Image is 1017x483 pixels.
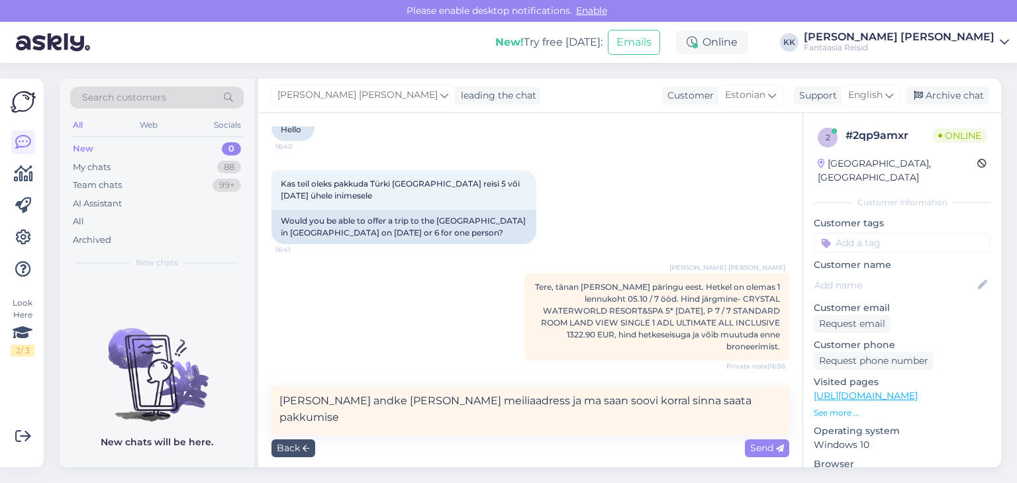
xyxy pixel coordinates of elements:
div: [GEOGRAPHIC_DATA], [GEOGRAPHIC_DATA] [818,157,977,185]
span: 2 [826,132,830,142]
span: Kas teil oleks pakkuda Türki [GEOGRAPHIC_DATA] reisi 5 või [DATE] ühele inimesele [281,179,522,200]
span: English [848,88,883,103]
div: New [73,142,93,155]
span: 16:41 [275,245,325,255]
a: [PERSON_NAME] [PERSON_NAME]Fantaasia Reisid [804,32,1009,53]
textarea: [PERSON_NAME] andke [PERSON_NAME] meiliaadress ja ma saan soovi korral sinna saata pakkumise [271,387,789,435]
div: Customer information [814,197,991,208]
span: Send [750,442,784,454]
input: Add a tag [814,233,991,253]
div: 0 [222,142,241,155]
div: Try free [DATE]: [495,34,603,50]
span: Search customers [82,91,166,105]
span: New chats [136,257,178,269]
span: [PERSON_NAME] [PERSON_NAME] [669,263,785,273]
span: Private note | 16:56 [726,361,785,371]
span: Online [933,128,987,143]
div: All [70,116,85,134]
p: See more ... [814,407,991,419]
span: Estonian [725,88,765,103]
img: No chats [60,304,254,423]
a: [URL][DOMAIN_NAME] [814,390,918,402]
span: 16:40 [275,142,325,152]
p: Customer phone [814,338,991,352]
div: 99+ [213,179,241,192]
div: All [73,215,84,228]
div: Request email [814,315,891,333]
div: Web [137,116,160,134]
p: New chats will be here. [101,435,213,449]
div: Hello [271,118,315,141]
p: Windows 10 [814,438,991,452]
div: Would you be able to offer a trip to the [GEOGRAPHIC_DATA] in [GEOGRAPHIC_DATA] on [DATE] or 6 fo... [271,210,536,244]
input: Add name [814,278,975,292]
div: Support [794,89,837,103]
div: Look Here [11,297,34,357]
span: Tere, tänan [PERSON_NAME] päringu eest. Hetkel on olemas 1 lennukoht 05.10 / 7 ööd. Hind järgmine... [535,282,780,351]
div: 88 [217,161,241,174]
div: AI Assistant [73,197,122,210]
div: Fantaasia Reisid [804,42,994,53]
div: Back [271,439,315,457]
img: Askly Logo [11,89,36,114]
span: [PERSON_NAME] [PERSON_NAME] [277,88,438,103]
span: Enable [572,5,611,17]
b: New! [495,36,524,48]
div: Customer [662,89,714,103]
p: Customer tags [814,216,991,230]
div: [PERSON_NAME] [PERSON_NAME] [804,32,994,42]
div: Team chats [73,179,122,192]
div: KK [780,33,799,52]
div: My chats [73,161,111,174]
div: Archive chat [906,87,989,105]
div: # 2qp9amxr [846,128,933,144]
button: Emails [608,30,660,55]
div: Archived [73,234,111,247]
div: Request phone number [814,352,934,370]
div: leading the chat [456,89,536,103]
p: Operating system [814,424,991,438]
p: Customer email [814,301,991,315]
div: 2 / 3 [11,345,34,357]
p: Customer name [814,258,991,272]
div: Online [676,30,748,54]
p: Browser [814,457,991,471]
div: Socials [211,116,244,134]
p: Visited pages [814,375,991,389]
